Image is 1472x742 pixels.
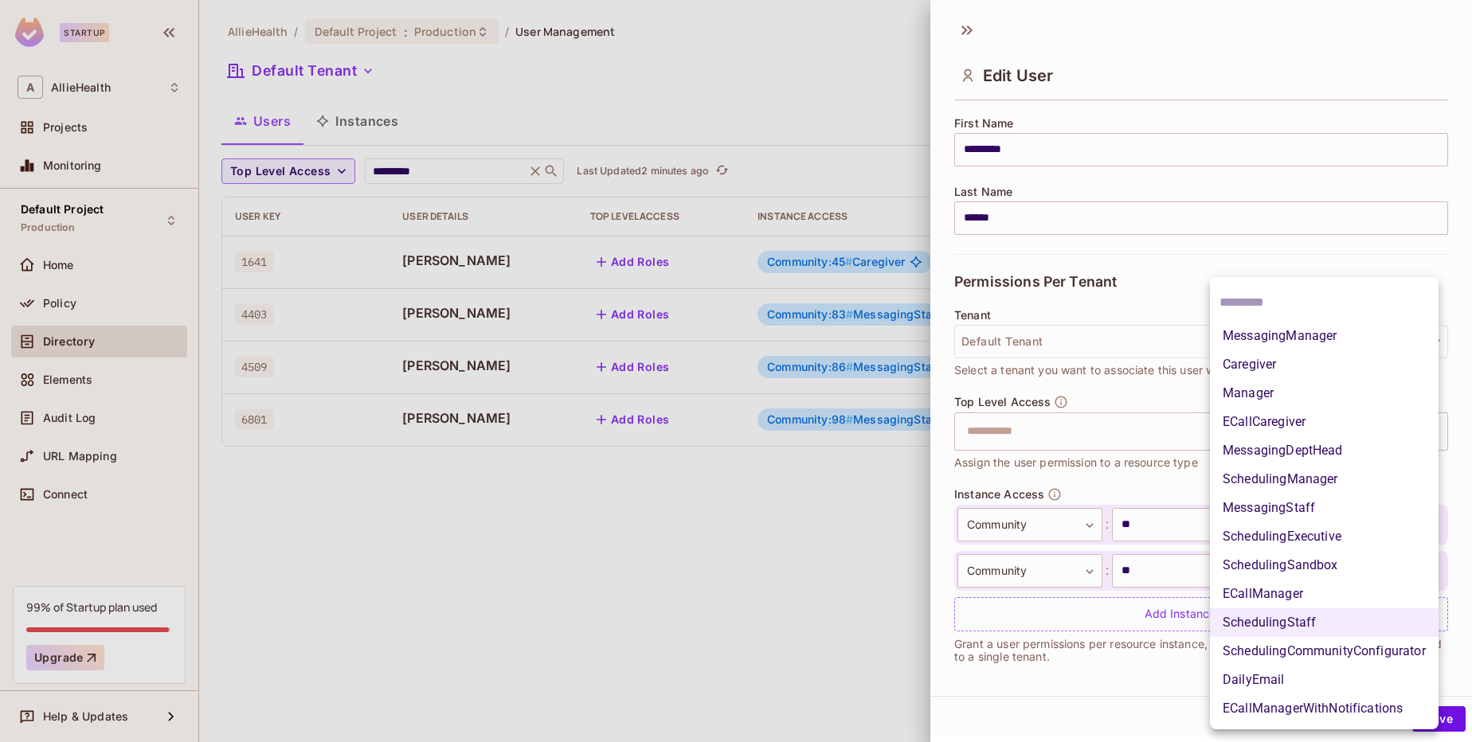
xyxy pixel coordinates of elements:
li: SchedulingSandbox [1210,551,1439,580]
li: MessagingStaff [1210,494,1439,522]
li: Manager [1210,379,1439,408]
li: DailyEmail [1210,666,1439,694]
li: Caregiver [1210,350,1439,379]
li: MessagingDeptHead [1210,436,1439,465]
li: SchedulingExecutive [1210,522,1439,551]
li: SchedulingManager [1210,465,1439,494]
li: ECallCaregiver [1210,408,1439,436]
li: ECallManagerWithNotifications [1210,694,1439,723]
li: SchedulingCommunityConfigurator [1210,637,1439,666]
li: ECallManager [1210,580,1439,608]
li: MessagingManager [1210,322,1439,350]
li: SchedulingStaff [1210,608,1439,637]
